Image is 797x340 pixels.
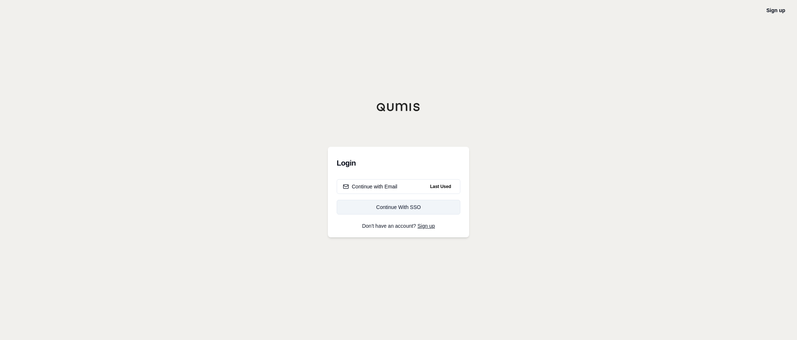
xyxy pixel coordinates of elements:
[418,223,435,229] a: Sign up
[337,156,460,170] h3: Login
[337,223,460,229] p: Don't have an account?
[343,183,397,190] div: Continue with Email
[766,7,785,13] a: Sign up
[337,179,460,194] button: Continue with EmailLast Used
[427,182,454,191] span: Last Used
[337,200,460,215] a: Continue With SSO
[343,203,454,211] div: Continue With SSO
[376,103,421,111] img: Qumis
